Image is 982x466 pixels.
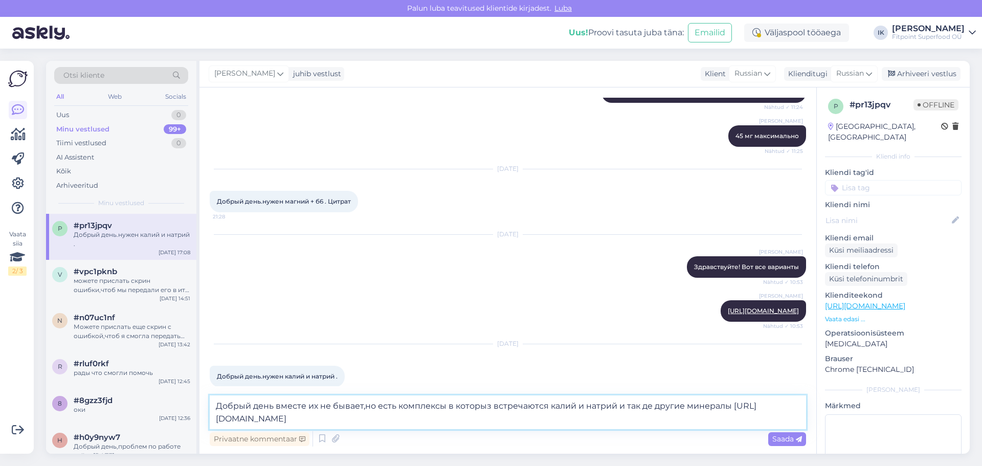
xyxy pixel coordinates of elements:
span: p [834,102,838,110]
div: Küsi telefoninumbrit [825,272,907,286]
span: h [57,436,62,444]
div: Kliendi info [825,152,962,161]
input: Lisa tag [825,180,962,195]
span: 8 [58,400,62,407]
div: Tiimi vestlused [56,138,106,148]
span: Otsi kliente [63,70,104,81]
div: [PERSON_NAME] [892,25,965,33]
p: Klienditeekond [825,290,962,301]
p: Kliendi telefon [825,261,962,272]
div: Arhiveeritud [56,181,98,191]
div: Добрый день,проблем по работе сайта [DATE] не поступало,попробуйте зайти с другого устройства или... [74,442,190,460]
p: Kliendi nimi [825,199,962,210]
span: 21:28 [213,213,251,220]
span: #rluf0rkf [74,359,109,368]
div: 0 [171,110,186,120]
a: [URL][DOMAIN_NAME] [825,301,905,310]
a: [URL][DOMAIN_NAME] [728,307,799,315]
span: n [57,317,62,324]
span: Добрый день.нужен магний + б6 . Цитрат [217,197,351,205]
div: [DATE] [210,230,806,239]
div: оки [74,405,190,414]
div: [DATE] [210,164,806,173]
span: Luba [551,4,575,13]
div: [GEOGRAPHIC_DATA], [GEOGRAPHIC_DATA] [828,121,941,143]
span: [PERSON_NAME] [759,248,803,256]
span: Nähtud ✓ 10:53 [763,278,803,286]
span: Добрый день.нужен калий и натрий . [217,372,338,380]
span: Nähtud ✓ 11:24 [764,103,803,111]
span: #h0y9nyw7 [74,433,120,442]
p: Kliendi email [825,233,962,243]
div: juhib vestlust [289,69,341,79]
div: [DATE] 17:08 [159,249,190,256]
div: 0 [171,138,186,148]
div: Küsi meiliaadressi [825,243,898,257]
div: Klienditugi [784,69,828,79]
div: Uus [56,110,69,120]
div: Proovi tasuta juba täna: [569,27,684,39]
div: [DATE] 12:36 [159,414,190,422]
input: Lisa nimi [825,215,950,226]
span: #pr13jpqv [74,221,112,230]
div: Fitpoint Superfood OÜ [892,33,965,41]
p: Märkmed [825,401,962,411]
div: [DATE] 13:42 [159,341,190,348]
span: #n07uc1nf [74,313,115,322]
span: 45 мг максимально [735,132,799,140]
p: Vaata edasi ... [825,315,962,324]
span: Здравствуйте! Вот все варианты [694,263,799,271]
span: r [58,363,62,370]
p: Kliendi tag'id [825,167,962,178]
div: рады что смогли помочь [74,368,190,378]
span: p [58,225,62,232]
div: [PERSON_NAME] [825,385,962,394]
p: Chrome [TECHNICAL_ID] [825,364,962,375]
div: 99+ [164,124,186,135]
span: Russian [734,68,762,79]
div: Можете прислать еще скрин с ошибкой,чтоб я смогла передать его ит отделу [74,322,190,341]
span: Saada [772,434,802,443]
div: 2 / 3 [8,267,27,276]
div: Kõik [56,166,71,176]
span: Nähtud ✓ 11:25 [765,147,803,155]
div: [DATE] [210,339,806,348]
div: IK [874,26,888,40]
div: [DATE] 14:51 [160,295,190,302]
div: Web [106,90,124,103]
div: Arhiveeri vestlus [882,67,961,81]
span: [PERSON_NAME] [759,292,803,300]
div: Väljaspool tööaega [744,24,849,42]
div: Klient [701,69,726,79]
div: Socials [163,90,188,103]
div: Minu vestlused [56,124,109,135]
textarea: Добрый день вместе их не бывает,но есть комплексы в которыз встречаются калий и натрий и так де д... [210,395,806,429]
div: # pr13jpqv [850,99,913,111]
p: Brauser [825,353,962,364]
span: Minu vestlused [98,198,144,208]
div: AI Assistent [56,152,94,163]
div: можете прислать скрин ошибки,чтоб мы передали его в ит отдел [74,276,190,295]
span: Russian [836,68,864,79]
span: Offline [913,99,958,110]
img: Askly Logo [8,69,28,88]
a: [PERSON_NAME]Fitpoint Superfood OÜ [892,25,976,41]
div: Privaatne kommentaar [210,432,309,446]
span: #8gzz3fjd [74,396,113,405]
p: [MEDICAL_DATA] [825,339,962,349]
div: Добрый день.нужен калий и натрий . [74,230,190,249]
p: Operatsioonisüsteem [825,328,962,339]
div: Vaata siia [8,230,27,276]
span: v [58,271,62,278]
span: Nähtud ✓ 10:53 [763,322,803,330]
span: [PERSON_NAME] [759,117,803,125]
span: [PERSON_NAME] [214,68,275,79]
button: Emailid [688,23,732,42]
div: All [54,90,66,103]
b: Uus! [569,28,588,37]
span: #vpc1pknb [74,267,117,276]
div: [DATE] 12:45 [159,378,190,385]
